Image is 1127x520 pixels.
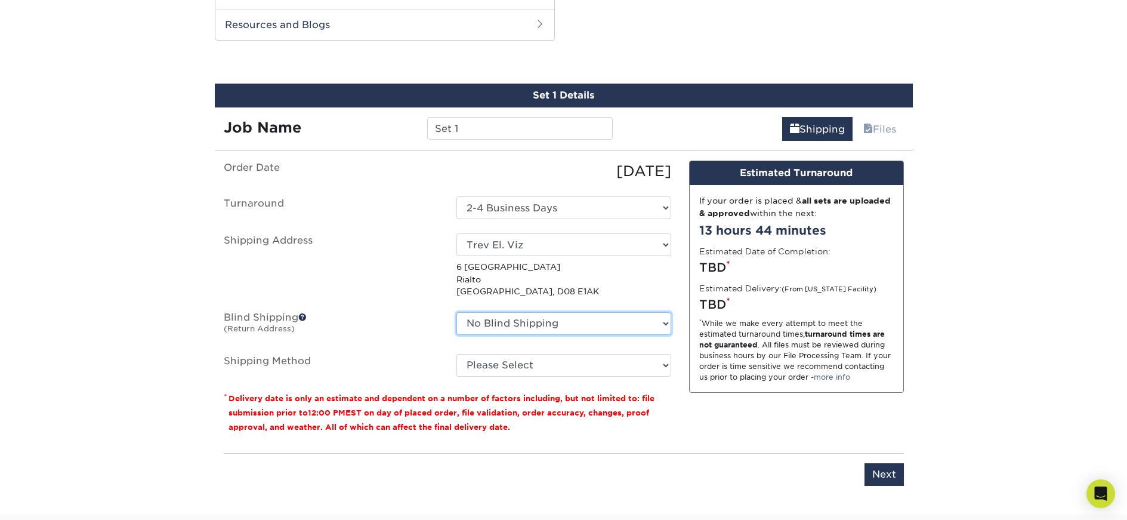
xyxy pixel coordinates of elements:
div: 13 hours 44 minutes [699,221,894,239]
strong: Job Name [224,119,301,136]
small: Delivery date is only an estimate and dependent on a number of factors including, but not limited... [229,394,654,432]
label: Order Date [215,161,447,182]
div: Open Intercom Messenger [1086,479,1115,508]
div: TBD [699,259,894,276]
small: (From [US_STATE] Facility) [782,285,876,293]
span: shipping [790,124,799,135]
strong: all sets are uploaded & approved [699,196,891,217]
span: files [863,124,873,135]
a: Files [856,117,904,141]
label: Estimated Date of Completion: [699,245,830,257]
div: Estimated Turnaround [690,161,903,185]
input: Enter a job name [427,117,613,140]
div: If your order is placed & within the next: [699,195,894,219]
div: Set 1 Details [215,84,913,107]
label: Shipping Method [215,354,447,377]
input: Next [864,463,904,486]
label: Turnaround [215,196,447,219]
label: Blind Shipping [215,312,447,340]
div: [DATE] [447,161,680,182]
label: Estimated Delivery: [699,282,876,294]
a: Shipping [782,117,853,141]
h2: Resources and Blogs [215,9,554,40]
span: 12:00 PM [308,408,345,417]
small: (Return Address) [224,324,295,333]
div: TBD [699,296,894,313]
p: 6 [GEOGRAPHIC_DATA] Rialto [GEOGRAPHIC_DATA], D08 E1AK [456,261,671,297]
a: more info [814,373,850,381]
div: While we make every attempt to meet the estimated turnaround times; . All files must be reviewed ... [699,318,894,383]
label: Shipping Address [215,233,447,297]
